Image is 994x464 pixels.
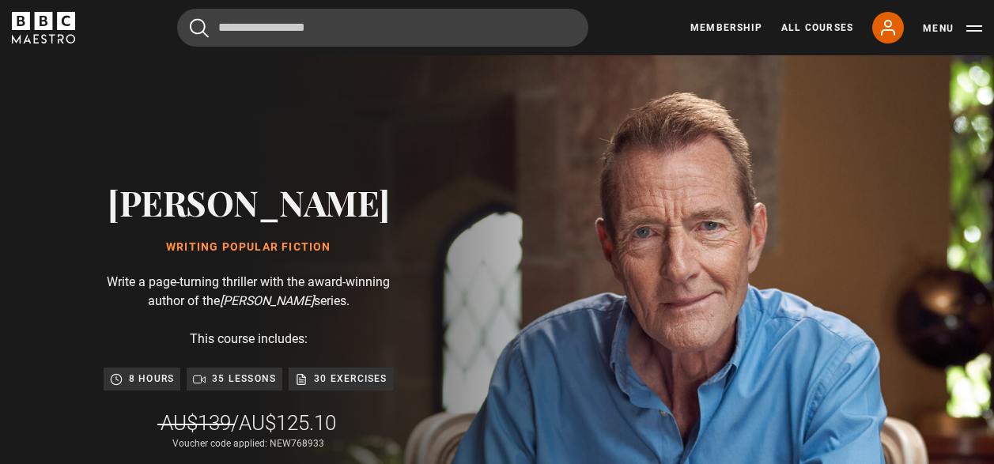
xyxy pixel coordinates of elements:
a: All Courses [781,21,853,35]
button: Toggle navigation [923,21,982,36]
input: Search [177,9,588,47]
p: 30 exercises [314,371,387,387]
i: [PERSON_NAME] [220,293,314,308]
svg: BBC Maestro [12,12,75,43]
h1: Writing Popular Fiction [108,241,390,254]
p: 8 hours [129,371,174,387]
h2: [PERSON_NAME] [108,182,390,222]
p: This course includes: [190,330,308,349]
a: Membership [690,21,762,35]
p: Write a page-turning thriller with the award-winning author of the series. [95,273,403,311]
p: 35 lessons [212,371,276,387]
button: Submit the search query [190,18,209,38]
